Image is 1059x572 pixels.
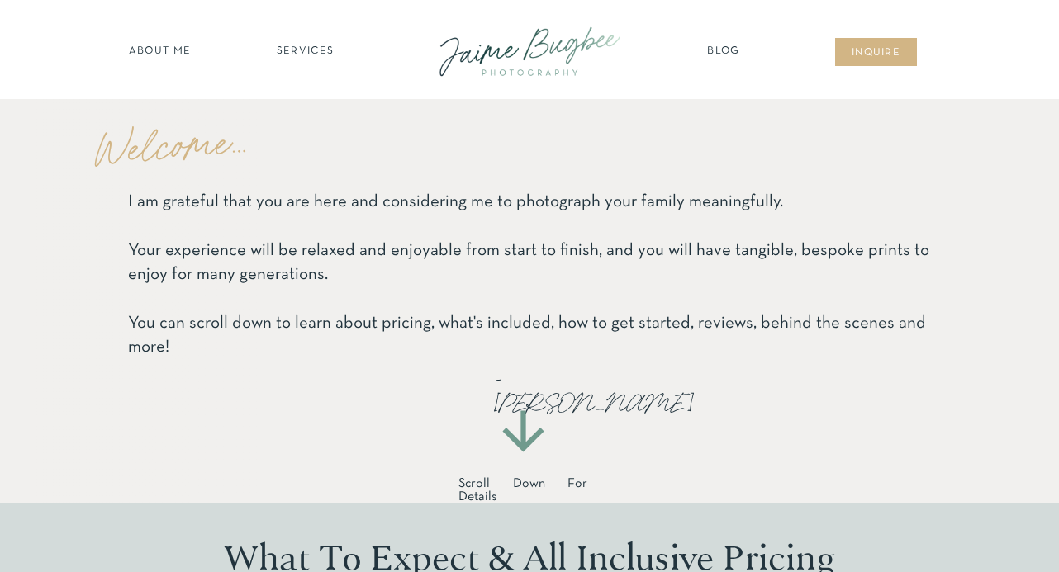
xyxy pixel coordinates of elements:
[259,44,352,60] a: SERVICES
[843,45,909,62] a: inqUIre
[458,477,587,494] p: Scroll Down For Details
[128,190,931,356] p: I am grateful that you are here and considering me to photograph your family meaningfully. Your e...
[92,99,444,180] p: Welcome...
[128,190,931,356] a: I am grateful that you are here and considering me to photograph your family meaningfully.Your ex...
[492,366,568,395] p: -[PERSON_NAME]
[124,44,196,60] a: about ME
[703,44,744,60] a: Blog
